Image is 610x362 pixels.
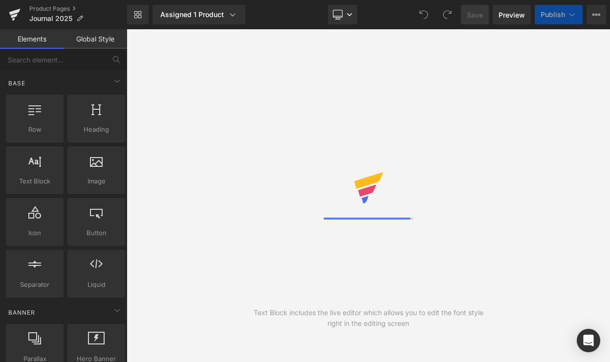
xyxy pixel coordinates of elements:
[535,5,583,24] button: Publish
[70,176,122,186] span: Image
[493,5,531,24] a: Preview
[9,228,61,238] span: Icon
[247,307,489,329] div: Text Block includes the live editor which allows you to edit the font style right in the editing ...
[7,308,36,317] span: Banner
[499,10,525,20] span: Preview
[9,280,61,290] span: Separator
[29,15,72,22] span: Journal 2025
[577,329,600,352] div: Open Intercom Messenger
[70,124,122,135] span: Heading
[437,5,457,24] button: Redo
[467,10,483,20] span: Save
[160,10,238,20] div: Assigned 1 Product
[70,228,122,238] span: Button
[587,5,606,24] button: More
[414,5,434,24] button: Undo
[541,11,565,19] span: Publish
[64,29,127,49] a: Global Style
[127,5,149,24] a: New Library
[29,5,127,13] a: Product Pages
[7,79,26,88] span: Base
[9,176,61,186] span: Text Block
[70,280,122,290] span: Liquid
[9,124,61,135] span: Row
